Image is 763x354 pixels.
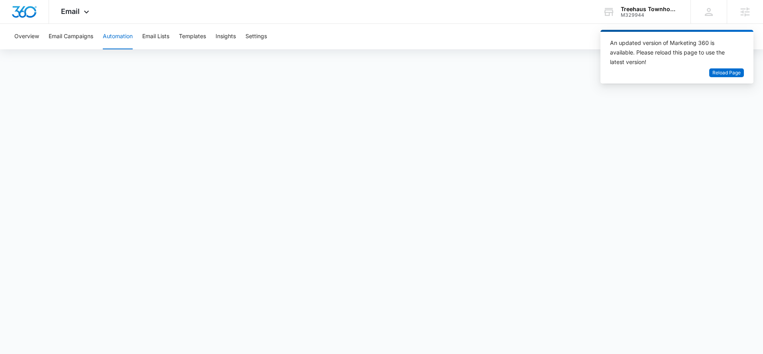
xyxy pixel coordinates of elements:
button: Email Campaigns [49,24,93,49]
button: Reload Page [709,68,744,78]
button: Overview [14,24,39,49]
span: Reload Page [712,69,741,77]
button: Insights [216,24,236,49]
span: Email [61,7,80,16]
div: account id [621,12,679,18]
button: Templates [179,24,206,49]
button: Settings [245,24,267,49]
div: account name [621,6,679,12]
button: Automation [103,24,133,49]
button: Email Lists [142,24,169,49]
div: An updated version of Marketing 360 is available. Please reload this page to use the latest version! [610,38,734,67]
